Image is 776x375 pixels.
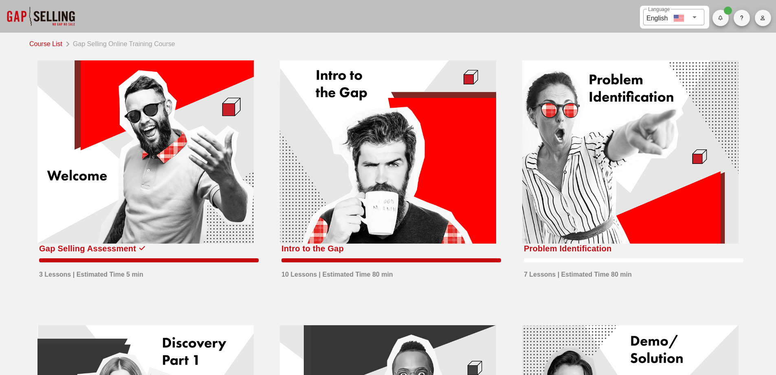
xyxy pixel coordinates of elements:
[29,38,66,49] a: Course List
[281,266,393,280] div: 10 Lessons | Estimated Time 80 min
[524,242,612,255] div: Problem Identification
[648,7,670,13] label: Language
[70,38,175,49] div: Gap Selling Online Training Course
[39,242,136,255] div: Gap Selling Assessment
[281,242,344,255] div: Intro to the Gap
[524,266,632,280] div: 7 Lessons | Estimated Time 80 min
[643,9,704,25] div: LanguageEnglish
[724,7,732,15] span: Badge
[39,266,143,280] div: 3 Lessons | Estimated Time 5 min
[646,11,668,23] div: English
